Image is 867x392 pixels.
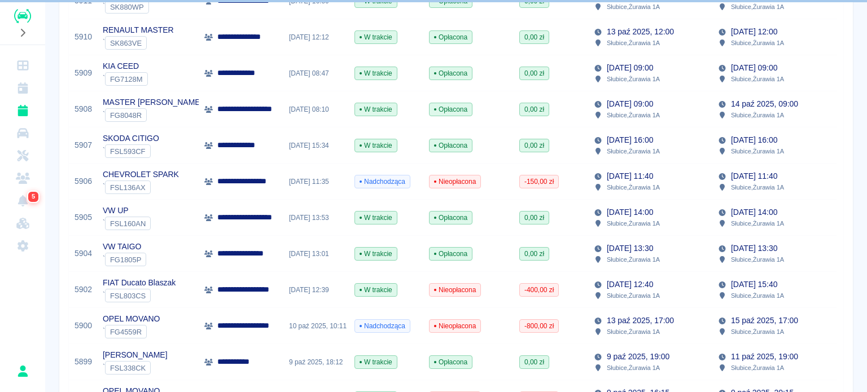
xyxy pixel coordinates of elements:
span: SK880WP [106,3,148,11]
span: W trakcie [355,104,397,114]
p: Słubice , Żurawia 1A [731,146,784,156]
div: ` [103,253,146,266]
div: [DATE] 08:47 [283,55,349,91]
p: RENAULT MASTER [103,24,174,36]
p: [DATE] 13:30 [607,243,653,254]
span: Opłacona [430,213,472,223]
a: Powiadomienia [5,190,41,212]
p: MASTER [PERSON_NAME] [103,96,202,108]
a: 5902 [75,284,92,296]
span: W trakcie [355,249,397,259]
p: Słubice , Żurawia 1A [731,327,784,337]
span: W trakcie [355,213,397,223]
p: [DATE] 12:40 [607,279,653,290]
a: Ustawienia [5,235,41,257]
span: Opłacona [430,32,472,42]
p: Słubice , Żurawia 1A [731,2,784,12]
span: W trakcie [355,32,397,42]
span: Nadchodząca [355,321,410,331]
div: [DATE] 11:35 [283,164,349,200]
p: Słubice , Żurawia 1A [607,2,660,12]
span: 0,00 zł [520,104,549,114]
span: W trakcie [355,285,397,295]
p: 15 paź 2025, 17:00 [731,315,798,327]
p: Słubice , Żurawia 1A [607,254,660,265]
p: Słubice , Żurawia 1A [607,74,660,84]
p: SKODA CITIGO [103,133,159,144]
div: 9 paź 2025, 18:12 [283,344,349,380]
div: ` [103,289,176,302]
p: Słubice , Żurawia 1A [607,146,660,156]
p: Słubice , Żurawia 1A [607,38,660,48]
span: 0,00 zł [520,68,549,78]
a: 5909 [75,67,92,79]
img: Renthelp [14,9,31,23]
a: 5905 [75,212,92,223]
span: 0,00 zł [520,140,549,151]
p: 13 paź 2025, 12:00 [607,26,674,38]
span: W trakcie [355,68,397,78]
p: [DATE] 16:00 [731,134,777,146]
span: FG4559R [106,328,146,336]
p: Słubice , Żurawia 1A [607,182,660,192]
a: 5910 [75,31,92,43]
span: FG1805P [106,256,146,264]
p: Słubice , Żurawia 1A [731,74,784,84]
span: 0,00 zł [520,357,549,367]
p: 13 paź 2025, 17:00 [607,315,674,327]
a: 5908 [75,103,92,115]
p: [DATE] 09:00 [607,62,653,74]
a: Klienci [5,167,41,190]
a: 5899 [75,356,92,368]
span: -150,00 zł [520,177,558,187]
a: Kalendarz [5,77,41,99]
span: W trakcie [355,357,397,367]
p: Słubice , Żurawia 1A [731,363,784,373]
p: 11 paź 2025, 19:00 [731,351,798,363]
button: Rafał Płaza [11,359,34,383]
div: [DATE] 13:01 [283,236,349,272]
div: ` [103,325,160,338]
div: ` [103,108,202,122]
a: 5907 [75,139,92,151]
span: W trakcie [355,140,397,151]
div: ` [103,361,168,375]
span: Opłacona [430,68,472,78]
p: Słubice , Żurawia 1A [731,182,784,192]
span: 0,00 zł [520,213,549,223]
p: Słubice , Żurawia 1A [731,254,784,265]
div: ` [103,180,179,194]
p: CHEVROLET SPARK [103,169,179,180]
span: 0,00 zł [520,32,549,42]
button: Rozwiń nawigację [14,25,31,40]
a: 5904 [75,248,92,259]
div: [DATE] 12:39 [283,272,349,308]
p: [DATE] 11:40 [607,170,653,182]
span: Opłacona [430,140,472,151]
p: [DATE] 09:00 [731,62,777,74]
span: Nieopłacona [430,321,480,331]
span: FG8048R [106,111,146,120]
p: Słubice , Żurawia 1A [607,363,660,373]
span: FG7128M [106,75,147,83]
span: Opłacona [430,357,472,367]
span: Opłacona [430,249,472,259]
div: ` [103,217,151,230]
div: [DATE] 08:10 [283,91,349,127]
p: VW UP [103,205,151,217]
span: FSL803CS [106,292,150,300]
a: Rezerwacje [5,99,41,122]
div: ` [103,36,174,50]
p: Słubice , Żurawia 1A [731,38,784,48]
p: VW TAIGO [103,241,146,253]
p: [DATE] 15:40 [731,279,777,290]
span: Nieopłacona [430,285,480,295]
p: [DATE] 16:00 [607,134,653,146]
span: -800,00 zł [520,321,558,331]
span: Opłacona [430,104,472,114]
p: KIA CEED [103,60,148,72]
p: Słubice , Żurawia 1A [607,327,660,337]
p: [DATE] 09:00 [607,98,653,110]
p: [DATE] 14:00 [731,206,777,218]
